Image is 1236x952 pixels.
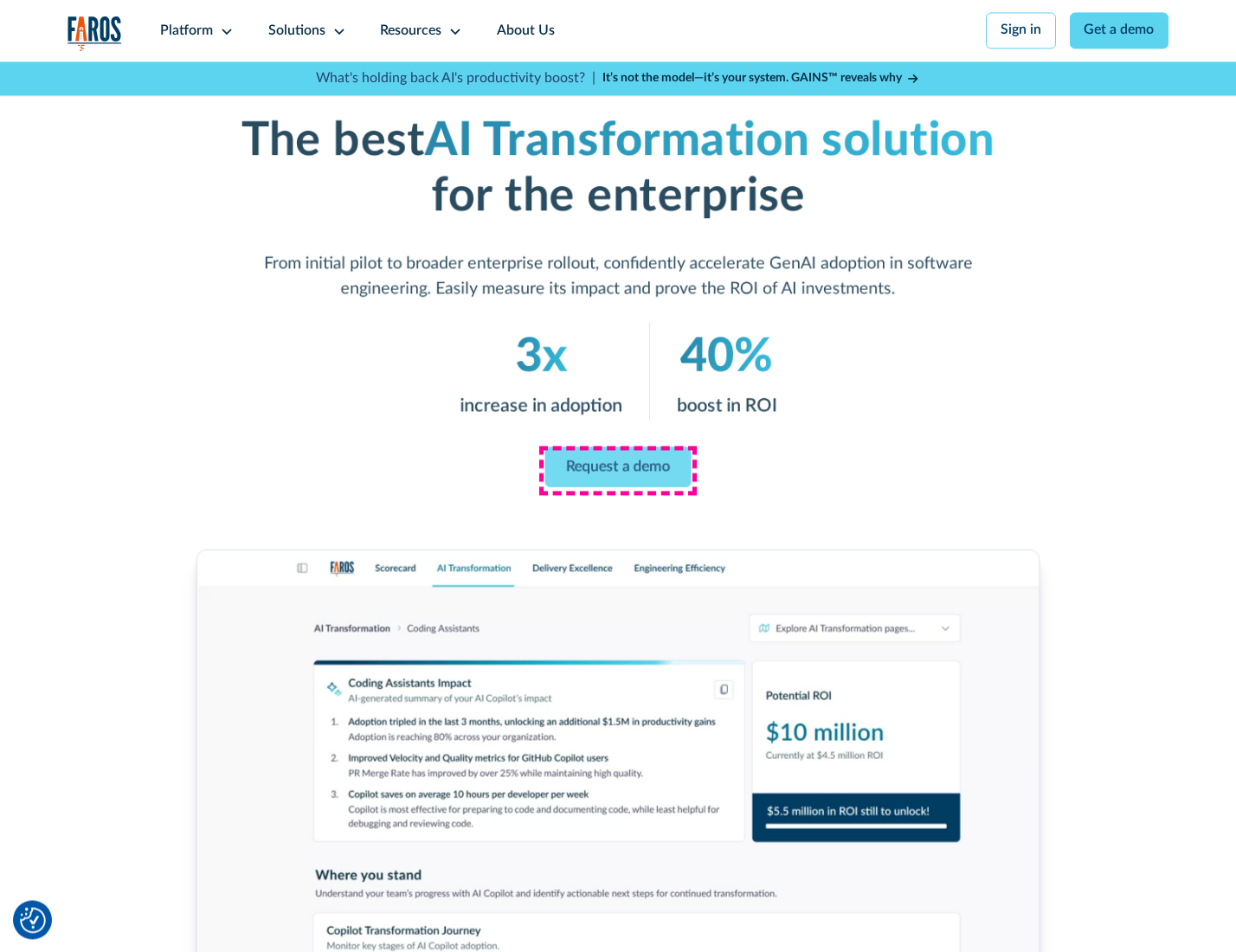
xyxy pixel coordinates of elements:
[680,333,773,380] em: 40%
[380,21,441,42] div: Resources
[68,16,123,51] a: home
[676,392,776,420] p: boost in ROI
[460,392,621,420] p: increase in adoption
[431,173,804,220] strong: for the enterprise
[268,21,325,42] div: Solutions
[216,252,1019,302] p: From initial pilot to broader enterprise rollout, confidently accelerate GenAI adoption in softwa...
[986,12,1056,48] a: Sign in
[68,16,123,51] img: Logo of the analytics and reporting company Faros.
[316,68,595,89] p: What's holding back AI's productivity boost? |
[20,907,46,933] img: Revisit consent button
[1070,12,1169,48] a: Get a demo
[20,907,46,933] button: Cookie Settings
[602,72,902,84] strong: It’s not the model—it’s your system. GAINS™ reveals why
[545,447,692,487] a: Request a demo
[425,117,995,164] em: AI Transformation solution
[160,21,213,42] div: Platform
[602,69,921,87] a: It’s not the model—it’s your system. GAINS™ reveals why
[515,333,567,380] em: 3x
[241,117,425,164] strong: The best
